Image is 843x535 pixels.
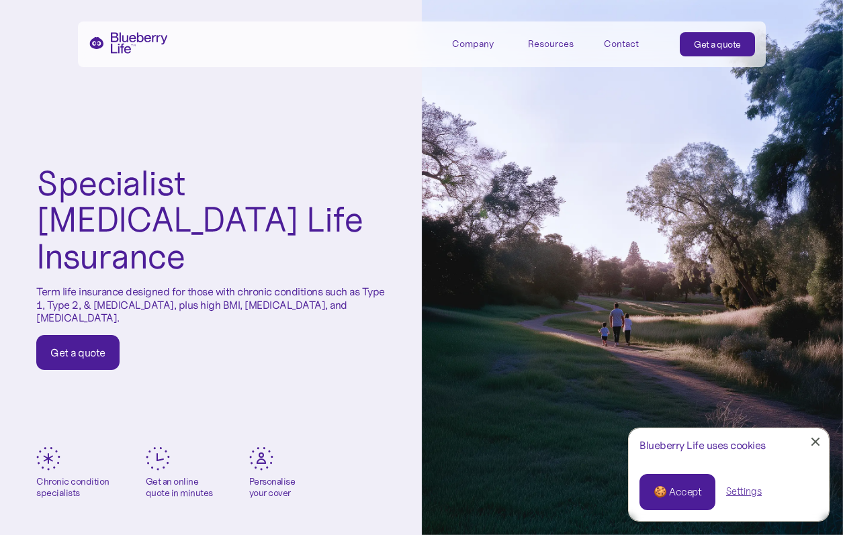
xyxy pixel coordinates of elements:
div: Personalise your cover [249,476,296,499]
p: Term life insurance designed for those with chronic conditions such as Type 1, Type 2, & [MEDICAL... [36,285,386,324]
div: Get a quote [694,38,741,51]
div: Contact [604,38,639,50]
a: home [89,32,168,54]
div: Chronic condition specialists [36,476,109,499]
a: Contact [604,32,664,54]
a: Settings [726,485,762,499]
a: Get a quote [36,335,120,370]
div: Company [452,38,494,50]
a: Get a quote [680,32,755,56]
a: Close Cookie Popup [802,428,829,455]
div: Get an online quote in minutes [146,476,213,499]
div: Company [452,32,513,54]
div: Resources [528,32,588,54]
div: 🍪 Accept [654,485,701,499]
div: Blueberry Life uses cookies [639,439,818,452]
a: 🍪 Accept [639,474,715,510]
h1: Specialist [MEDICAL_DATA] Life Insurance [36,165,386,275]
div: Get a quote [50,346,105,359]
div: Resources [528,38,574,50]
